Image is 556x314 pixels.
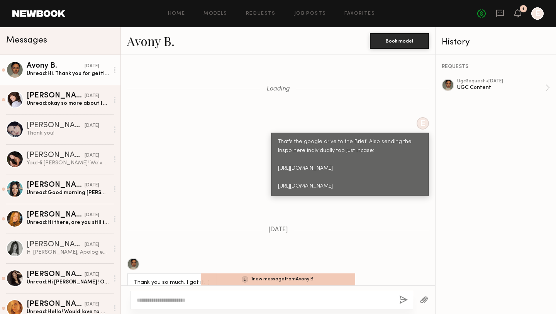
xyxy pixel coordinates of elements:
span: Loading [266,86,290,92]
div: Hi [PERSON_NAME], Apologies I’m just barely seeing your message now! I’ll link my UGC portfolio f... [27,249,109,256]
div: [PERSON_NAME] [27,122,85,130]
div: [PERSON_NAME] [27,271,85,278]
a: Job Posts [294,11,326,16]
div: [PERSON_NAME] [27,241,85,249]
div: You: Hi [PERSON_NAME]! We've been trying to reach out. Please let us know if you're still interested [27,159,109,167]
div: [PERSON_NAME] [27,92,85,100]
div: [DATE] [85,182,99,189]
a: ugcRequest •[DATE]UGC Content [457,79,550,97]
span: Messages [6,36,47,45]
div: ugc Request • [DATE] [457,79,545,84]
div: Thank you so much. I got it. :) [134,278,210,287]
div: Unread: Hi. Thank you for getting back to me. Unfortunately, I won’t be able to make the requeste... [27,70,109,77]
a: Favorites [344,11,375,16]
div: [DATE] [85,271,99,278]
a: Home [168,11,185,16]
div: [DATE] [85,212,99,219]
div: Unread: Good morning [PERSON_NAME], Hope you had a wonderful weekend! I just wanted to check-in a... [27,189,109,196]
div: Avony B. [27,62,85,70]
div: [PERSON_NAME] [27,181,85,189]
div: Unread: Hi [PERSON_NAME]! Omg, thank you so much for reaching out, I absolutely love Skin Gym and... [27,278,109,286]
div: History [442,38,550,47]
div: Unread: Hi there, are you still interested? Please reach out to my email for a faster response: c... [27,219,109,226]
a: Book model [370,37,429,44]
div: [DATE] [85,92,99,100]
div: REQUESTS [442,64,550,70]
div: [PERSON_NAME] [27,300,85,308]
div: [DATE] [85,241,99,249]
div: [PERSON_NAME] [27,211,85,219]
span: [DATE] [268,227,288,233]
button: Book model [370,33,429,49]
div: 1 [522,7,524,11]
div: [DATE] [85,301,99,308]
div: UGC Content [457,84,545,91]
div: Thank you! [27,130,109,137]
div: [DATE] [85,152,99,159]
a: E [531,7,544,20]
div: [DATE] [85,122,99,130]
div: Unread: okay so more about the before and after , no voice over tho right??? and less packaging s... [27,100,109,107]
div: [PERSON_NAME] [27,152,85,159]
div: That's the google drive to the Brief. Also sending the Inspo here individually too just incase: [... [278,138,422,191]
a: Requests [246,11,276,16]
div: [DATE] [85,63,99,70]
div: 1 new message from Avony B. [201,273,355,285]
a: Models [203,11,227,16]
a: Avony B. [127,32,175,49]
